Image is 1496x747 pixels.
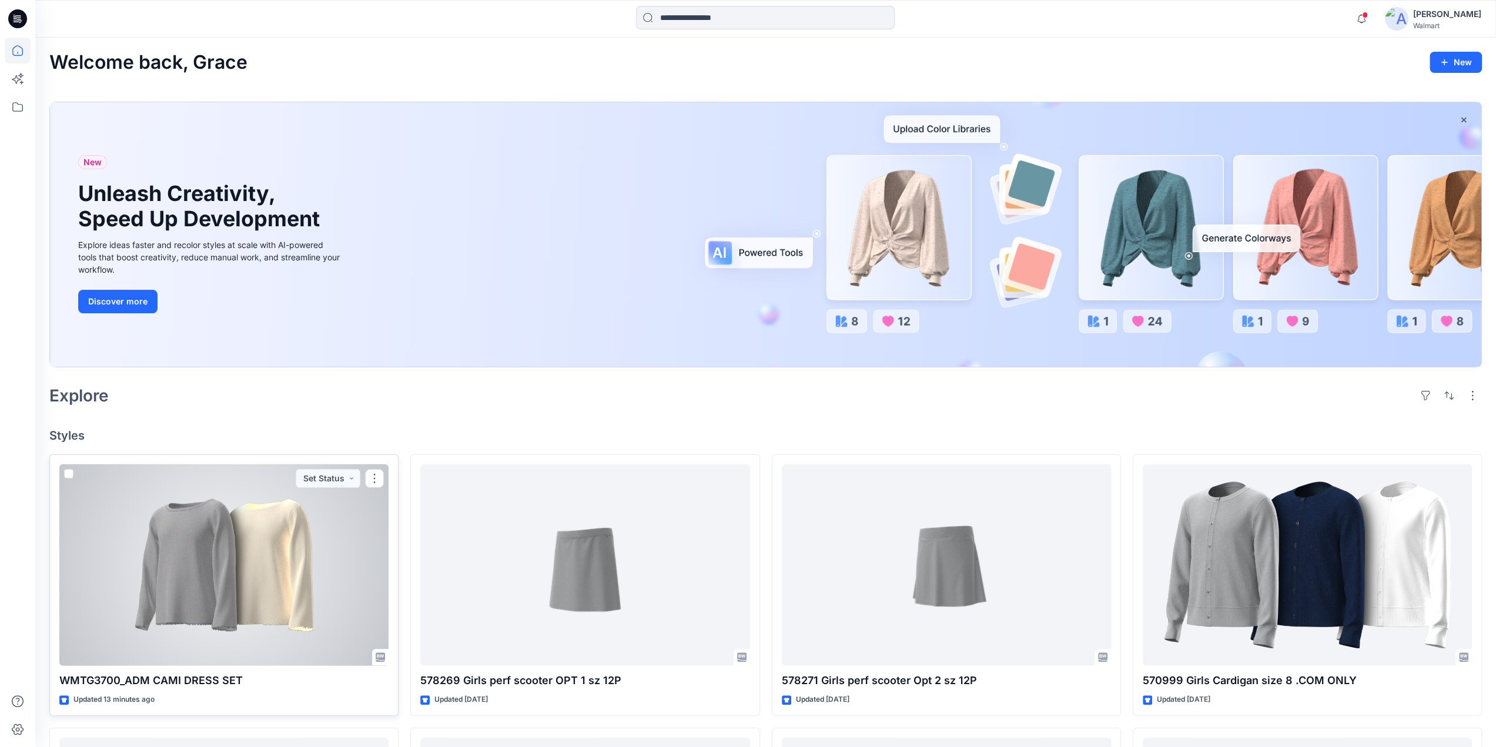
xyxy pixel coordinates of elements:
[49,428,1482,443] h4: Styles
[1413,21,1481,30] div: Walmart
[1385,7,1408,31] img: avatar
[59,672,389,689] p: WMTG3700_ADM CAMI DRESS SET
[78,239,343,276] div: Explore ideas faster and recolor styles at scale with AI-powered tools that boost creativity, red...
[83,155,102,169] span: New
[1430,52,1482,73] button: New
[49,52,247,73] h2: Welcome back, Grace
[420,672,749,689] p: 578269 Girls perf scooter OPT 1 sz 12P
[78,181,325,232] h1: Unleash Creativity, Speed Up Development
[1413,7,1481,21] div: [PERSON_NAME]
[78,290,343,313] a: Discover more
[1143,672,1472,689] p: 570999 Girls Cardigan size 8 .COM ONLY
[73,694,155,706] p: Updated 13 minutes ago
[49,386,109,405] h2: Explore
[78,290,158,313] button: Discover more
[782,672,1111,689] p: 578271 Girls perf scooter Opt 2 sz 12P
[420,464,749,666] a: 578269 Girls perf scooter OPT 1 sz 12P
[796,694,849,706] p: Updated [DATE]
[434,694,488,706] p: Updated [DATE]
[1143,464,1472,666] a: 570999 Girls Cardigan size 8 .COM ONLY
[782,464,1111,666] a: 578271 Girls perf scooter Opt 2 sz 12P
[1157,694,1210,706] p: Updated [DATE]
[59,464,389,666] a: WMTG3700_ADM CAMI DRESS SET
